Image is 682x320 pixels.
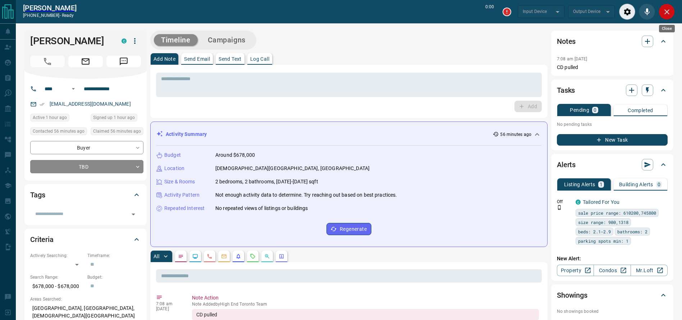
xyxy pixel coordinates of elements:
div: Tue Sep 16 2025 [91,127,143,137]
p: Around $678,000 [215,151,255,159]
p: 0:00 [485,4,494,20]
button: Timeline [154,34,198,46]
svg: Notes [178,253,184,259]
svg: Lead Browsing Activity [192,253,198,259]
h1: [PERSON_NAME] [30,35,111,47]
p: Location [164,165,184,172]
div: condos.ca [122,38,127,44]
p: [DEMOGRAPHIC_DATA][GEOGRAPHIC_DATA], [GEOGRAPHIC_DATA] [215,165,370,172]
svg: Emails [221,253,227,259]
p: Log Call [250,56,269,61]
p: No pending tasks [557,119,668,130]
svg: Requests [250,253,256,259]
div: Buyer [30,141,143,154]
p: Size & Rooms [164,178,195,186]
h2: Alerts [557,159,576,170]
button: Open [69,84,78,93]
a: [EMAIL_ADDRESS][DOMAIN_NAME] [50,101,131,107]
p: Timeframe: [87,252,141,259]
a: [PERSON_NAME] [23,4,77,12]
svg: Agent Actions [279,253,284,259]
p: Listing Alerts [564,182,595,187]
span: Email [68,56,103,67]
span: Claimed 56 minutes ago [93,128,141,135]
p: Completed [628,108,653,113]
div: condos.ca [576,200,581,205]
button: Regenerate [326,223,371,235]
p: Budget: [87,274,141,280]
p: Not enough activity data to determine. Try reaching out based on best practices. [215,191,397,199]
p: Pending [570,108,589,113]
button: New Task [557,134,668,146]
button: Open [128,209,138,219]
div: Showings [557,287,668,304]
p: Activity Pattern [164,191,200,199]
p: [PHONE_NUMBER] - [23,12,77,19]
h2: Notes [557,36,576,47]
div: Close [659,4,675,20]
div: Tags [30,186,141,204]
span: ready [62,13,74,18]
span: sale price range: 610200,745800 [578,209,656,216]
span: size range: 900,1318 [578,219,628,226]
a: Property [557,265,594,276]
p: 2 bedrooms, 2 bathrooms, [DATE]-[DATE] sqft [215,178,318,186]
span: Call [30,56,65,67]
div: Audio Settings [619,4,635,20]
p: New Alert: [557,255,668,262]
p: [DATE] [156,306,181,311]
svg: Listing Alerts [235,253,241,259]
p: 7:08 am [DATE] [557,56,587,61]
p: Actively Searching: [30,252,84,259]
div: Tue Sep 16 2025 [30,127,87,137]
p: Search Range: [30,274,84,280]
span: Message [106,56,141,67]
div: Alerts [557,156,668,173]
div: Activity Summary56 minutes ago [156,128,541,141]
p: 0 [594,108,596,113]
p: Activity Summary [166,131,207,138]
svg: Opportunities [264,253,270,259]
div: Notes [557,33,668,50]
p: CD pulled [557,64,668,71]
p: Send Text [219,56,242,61]
p: Send Email [184,56,210,61]
p: Note Action [192,294,539,302]
span: beds: 2.1-2.9 [578,228,611,235]
div: TBD [30,160,143,173]
h2: Showings [557,289,587,301]
p: 1 [600,182,603,187]
p: Areas Searched: [30,296,141,302]
div: Close [659,25,675,32]
p: Add Note [154,56,175,61]
div: Mute [639,4,655,20]
button: Campaigns [201,34,253,46]
p: No repeated views of listings or buildings [215,205,308,212]
svg: Push Notification Only [557,205,562,210]
a: Condos [594,265,631,276]
svg: Calls [207,253,212,259]
span: parking spots min: 1 [578,237,628,244]
a: Mr.Loft [631,265,668,276]
svg: Email Verified [40,102,45,107]
p: Building Alerts [619,182,653,187]
p: 7:08 am [156,301,181,306]
p: 56 minutes ago [500,131,531,138]
p: 0 [658,182,660,187]
p: All [154,254,159,259]
h2: Criteria [30,234,54,245]
p: Repeated Interest [164,205,205,212]
div: Tue Sep 16 2025 [30,114,87,124]
p: No showings booked [557,308,668,315]
div: Tue Sep 16 2025 [91,114,143,124]
span: Contacted 56 minutes ago [33,128,84,135]
h2: Tasks [557,84,575,96]
span: Active 1 hour ago [33,114,67,121]
p: Budget [164,151,181,159]
div: Tasks [557,82,668,99]
h2: Tags [30,189,45,201]
span: Signed up 1 hour ago [93,114,135,121]
p: Note Added by High End Toronto Team [192,302,539,307]
p: Off [557,198,571,205]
